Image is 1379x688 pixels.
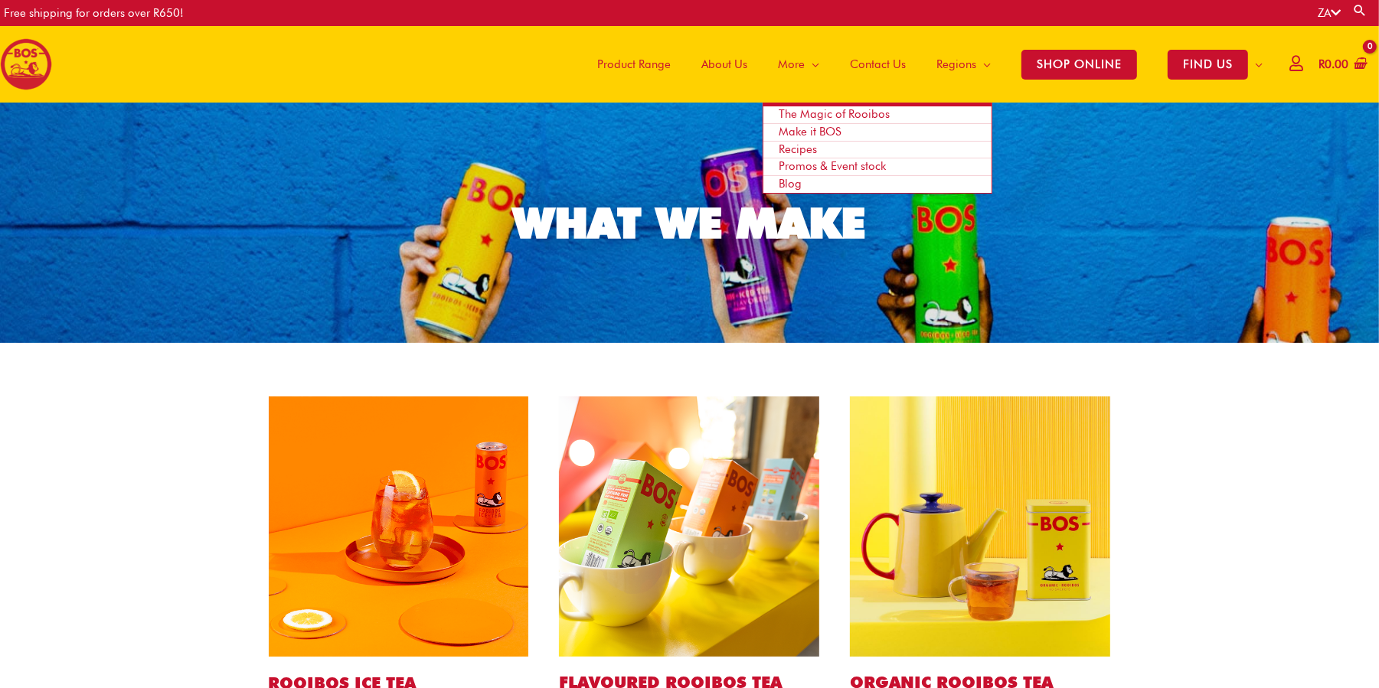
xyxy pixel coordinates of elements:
span: Promos & Event stock [779,159,886,173]
a: SHOP ONLINE [1006,26,1152,103]
bdi: 0.00 [1319,57,1348,71]
a: Search button [1352,3,1368,18]
a: About Us [686,26,763,103]
nav: Site Navigation [570,26,1278,103]
span: Recipes [779,142,817,156]
span: More [778,41,805,87]
span: Contact Us [850,41,906,87]
a: The Magic of Rooibos [763,106,992,124]
a: Contact Us [835,26,921,103]
a: Promos & Event stock [763,158,992,176]
span: Regions [936,41,976,87]
span: R [1319,57,1325,71]
a: Blog [763,176,992,193]
span: FIND US [1168,50,1248,80]
span: Make it BOS [779,125,841,139]
a: ZA [1318,6,1341,20]
a: View Shopping Cart, empty [1315,47,1368,82]
a: Regions [921,26,1006,103]
span: SHOP ONLINE [1021,50,1137,80]
span: The Magic of Rooibos [779,107,890,121]
span: Product Range [597,41,671,87]
a: Recipes [763,142,992,159]
span: Blog [779,177,802,191]
div: WHAT WE MAKE [514,202,866,244]
a: Make it BOS [763,124,992,142]
span: About Us [701,41,747,87]
a: More [763,26,835,103]
a: Product Range [582,26,686,103]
